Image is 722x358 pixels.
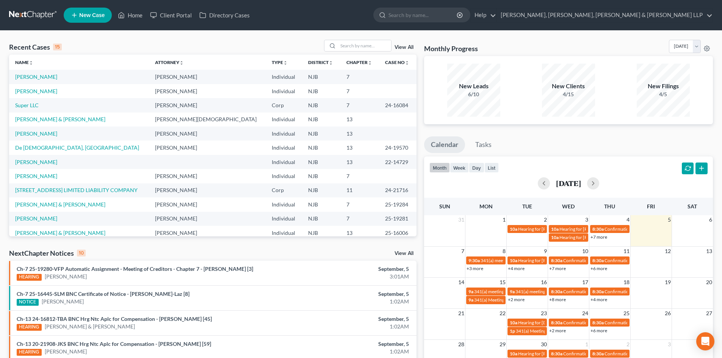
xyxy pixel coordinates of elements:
a: De [DEMOGRAPHIC_DATA], [GEOGRAPHIC_DATA] [15,144,139,151]
span: Confirmation hearing for [PERSON_NAME] [605,258,691,263]
td: NJB [302,155,340,169]
button: day [469,163,484,173]
a: [PERSON_NAME] [15,88,57,94]
td: Individual [266,113,302,127]
span: 17 [581,278,589,287]
a: +2 more [549,328,566,333]
i: unfold_more [179,61,184,65]
span: 2 [626,340,630,349]
h3: Monthly Progress [424,44,478,53]
td: NJB [302,169,340,183]
div: New Filings [637,82,690,91]
td: 13 [340,226,379,240]
td: [PERSON_NAME] [149,141,266,155]
td: NJB [302,141,340,155]
td: Individual [266,84,302,98]
span: Confirmation hearing for [PERSON_NAME] [605,320,691,325]
a: View All [395,45,413,50]
input: Search by name... [388,8,458,22]
span: Confirmation hearing for [PERSON_NAME] [563,320,649,325]
a: +4 more [590,297,607,302]
a: Attorneyunfold_more [155,59,184,65]
div: 4/5 [637,91,690,98]
td: 25-16006 [379,226,417,240]
div: September, 5 [283,315,409,323]
td: 7 [340,212,379,226]
span: 8:30a [592,289,604,294]
td: [PERSON_NAME][DEMOGRAPHIC_DATA] [149,113,266,127]
div: HEARING [17,324,42,331]
div: 15 [53,44,62,50]
div: 1:02AM [283,298,409,305]
td: Individual [266,197,302,211]
td: Individual [266,70,302,84]
span: 8:30a [551,320,562,325]
span: 9:30a [468,258,480,263]
span: 11 [623,247,630,256]
td: [PERSON_NAME] [149,84,266,98]
td: 13 [340,127,379,141]
div: September, 5 [283,290,409,298]
span: 26 [664,309,672,318]
span: 14 [457,278,465,287]
span: 6 [708,215,713,224]
span: 30 [540,340,548,349]
td: [PERSON_NAME] [149,169,266,183]
a: [STREET_ADDRESS] LIMITED LIABILITY COMPANY [15,187,138,193]
a: Ch-13 20-21908-JKS BNC Hrg Ntc Aplc for Compensation - [PERSON_NAME] [59] [17,341,211,347]
a: Typeunfold_more [272,59,288,65]
div: September, 5 [283,265,409,273]
span: Confirmation hearing for [PERSON_NAME] [563,351,649,356]
td: NJB [302,212,340,226]
span: 19 [664,278,672,287]
span: 8:30a [592,258,604,263]
span: 25 [623,309,630,318]
i: unfold_more [329,61,333,65]
a: Super LLC [15,102,39,108]
span: Sat [688,203,697,209]
button: month [429,163,450,173]
a: +4 more [508,266,525,271]
span: 3 [667,340,672,349]
td: [PERSON_NAME] [149,183,266,197]
div: 1:02AM [283,348,409,355]
div: Recent Cases [9,42,62,52]
span: 8:30a [592,351,604,356]
a: Nameunfold_more [15,59,33,65]
a: +8 more [549,297,566,302]
span: Wed [562,203,575,209]
span: 10a [551,226,559,232]
a: Calendar [424,136,465,153]
td: NJB [302,226,340,240]
td: [PERSON_NAME] [149,226,266,240]
td: Individual [266,127,302,141]
td: Individual [266,141,302,155]
span: 10a [551,234,559,240]
a: [PERSON_NAME] [45,273,87,280]
span: Hearing for [PERSON_NAME] [518,258,577,263]
span: 13 [705,247,713,256]
span: Hearing for [PERSON_NAME] [559,226,619,232]
a: +7 more [549,266,566,271]
span: Fri [647,203,655,209]
a: +6 more [590,328,607,333]
td: 25-19284 [379,197,417,211]
span: Thu [604,203,615,209]
td: [PERSON_NAME] [149,70,266,84]
span: 15 [499,278,506,287]
span: Hearing for [PERSON_NAME] [518,351,577,356]
div: 3:01AM [283,273,409,280]
div: NextChapter Notices [9,249,86,258]
i: unfold_more [29,61,33,65]
div: NOTICE [17,299,39,306]
span: 10a [510,226,517,232]
button: list [484,163,499,173]
span: 21 [457,309,465,318]
a: Ch-13 24-16812-TBA BNC Hrg Ntc Aplc for Compensation - [PERSON_NAME] [45] [17,316,212,322]
div: 4/15 [542,91,595,98]
a: [PERSON_NAME] [15,159,57,165]
span: 4 [626,215,630,224]
span: 8:30a [551,258,562,263]
a: [PERSON_NAME], [PERSON_NAME], [PERSON_NAME] & [PERSON_NAME] LLP [497,8,713,22]
span: 29 [499,340,506,349]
